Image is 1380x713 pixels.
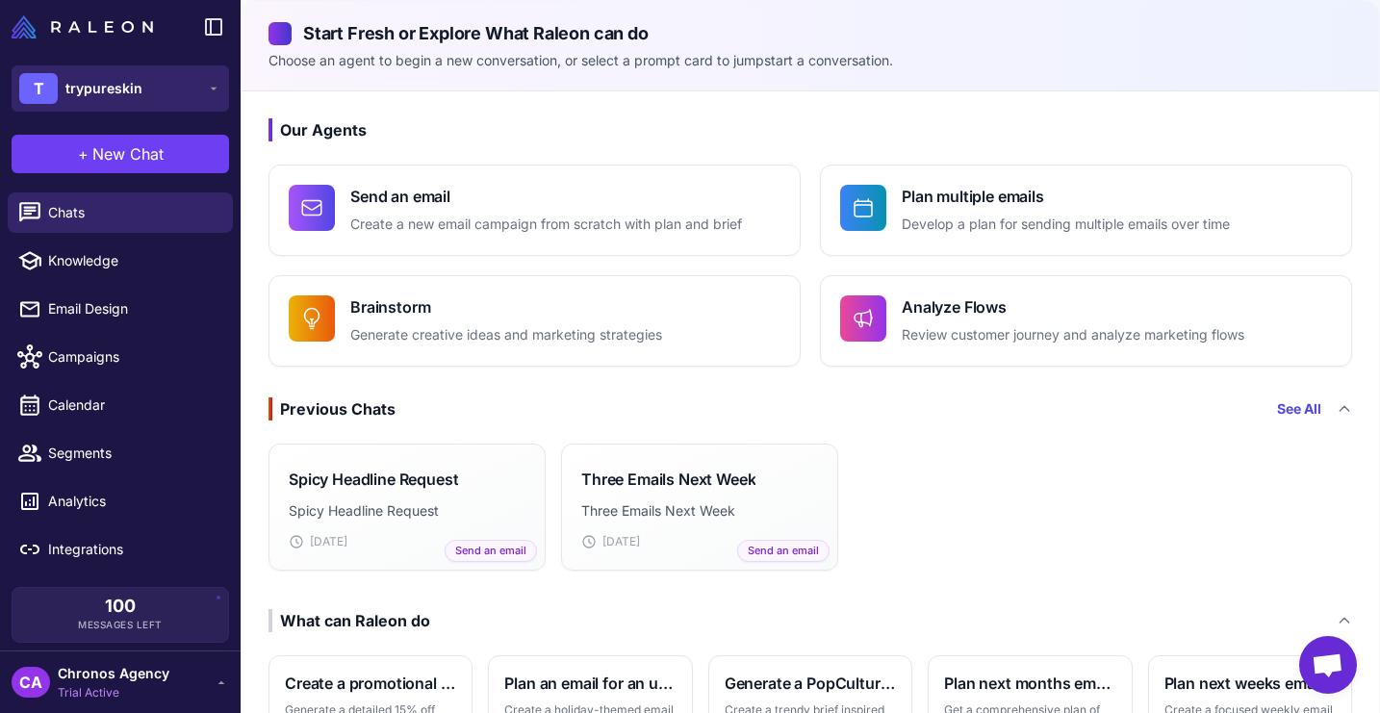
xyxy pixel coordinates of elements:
a: Knowledge [8,241,233,281]
a: Integrations [8,529,233,570]
h3: Spicy Headline Request [289,468,458,491]
a: Campaigns [8,337,233,377]
p: Spicy Headline Request [289,500,525,522]
span: Send an email [737,540,830,562]
span: Integrations [48,539,217,560]
h4: Brainstorm [350,295,662,318]
div: [DATE] [581,533,818,550]
div: CA [12,667,50,698]
div: Open chat [1299,636,1357,694]
span: Chats [48,202,217,223]
span: trypureskin [65,78,142,99]
h3: Three Emails Next Week [581,468,755,491]
img: Raleon Logo [12,15,153,38]
span: Chronos Agency [58,663,169,684]
span: Email Design [48,298,217,319]
div: [DATE] [289,533,525,550]
h3: Create a promotional brief and email [285,672,456,695]
a: See All [1277,398,1321,420]
h4: Send an email [350,185,742,208]
div: T [19,73,58,104]
p: Develop a plan for sending multiple emails over time [902,214,1230,236]
p: Review customer journey and analyze marketing flows [902,324,1244,346]
a: Analytics [8,481,233,522]
h3: Plan next weeks emails [1164,672,1336,695]
span: Send an email [445,540,537,562]
span: New Chat [92,142,164,166]
p: Three Emails Next Week [581,500,818,522]
span: Analytics [48,491,217,512]
button: Analyze FlowsReview customer journey and analyze marketing flows [820,275,1352,367]
span: 100 [105,598,136,615]
button: Ttrypureskin [12,65,229,112]
span: Messages Left [78,618,163,632]
h3: Our Agents [268,118,1352,141]
button: BrainstormGenerate creative ideas and marketing strategies [268,275,801,367]
h3: Plan next months emails [944,672,1115,695]
p: Create a new email campaign from scratch with plan and brief [350,214,742,236]
button: Plan multiple emailsDevelop a plan for sending multiple emails over time [820,165,1352,256]
div: What can Raleon do [268,609,430,632]
span: Knowledge [48,250,217,271]
a: Segments [8,433,233,473]
span: Trial Active [58,684,169,701]
div: Previous Chats [268,397,396,420]
button: +New Chat [12,135,229,173]
a: Chats [8,192,233,233]
span: Calendar [48,395,217,416]
h2: Start Fresh or Explore What Raleon can do [268,20,1352,46]
p: Generate creative ideas and marketing strategies [350,324,662,346]
h3: Plan an email for an upcoming holiday [504,672,676,695]
span: Campaigns [48,346,217,368]
h3: Generate a PopCulture themed brief [725,672,896,695]
h4: Analyze Flows [902,295,1244,318]
p: Choose an agent to begin a new conversation, or select a prompt card to jumpstart a conversation. [268,50,1352,71]
span: Segments [48,443,217,464]
span: + [78,142,89,166]
a: Calendar [8,385,233,425]
a: Raleon Logo [12,15,161,38]
h4: Plan multiple emails [902,185,1230,208]
a: Email Design [8,289,233,329]
button: Send an emailCreate a new email campaign from scratch with plan and brief [268,165,801,256]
